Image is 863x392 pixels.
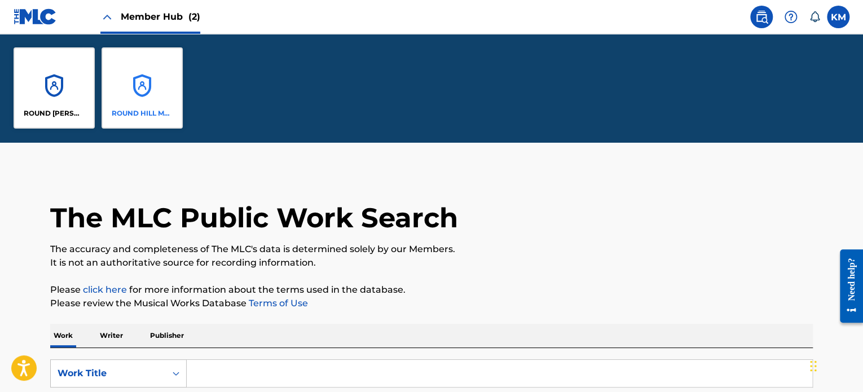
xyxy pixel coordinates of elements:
[58,367,159,380] div: Work Title
[50,256,813,270] p: It is not an authoritative source for recording information.
[50,297,813,310] p: Please review the Musical Works Database
[112,108,173,118] p: ROUND HILL MUSIC
[14,47,95,129] a: AccountsROUND [PERSON_NAME], LLC
[50,243,813,256] p: The accuracy and completeness of The MLC's data is determined solely by our Members.
[50,283,813,297] p: Please for more information about the terms used in the database.
[784,10,798,24] img: help
[755,10,768,24] img: search
[246,298,308,309] a: Terms of Use
[102,47,183,129] a: AccountsROUND HILL MUSIC
[24,108,85,118] p: ROUND HILL CARLIN, LLC
[809,11,820,23] div: Notifications
[827,6,849,28] div: User Menu
[83,284,127,295] a: click here
[807,338,863,392] iframe: Chat Widget
[780,6,802,28] div: Help
[147,324,187,347] p: Publisher
[100,10,114,24] img: Close
[188,11,200,22] span: (2)
[96,324,126,347] p: Writer
[750,6,773,28] a: Public Search
[50,201,458,235] h1: The MLC Public Work Search
[810,349,817,383] div: Drag
[50,324,76,347] p: Work
[831,241,863,332] iframe: Resource Center
[121,10,200,23] span: Member Hub
[14,8,57,25] img: MLC Logo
